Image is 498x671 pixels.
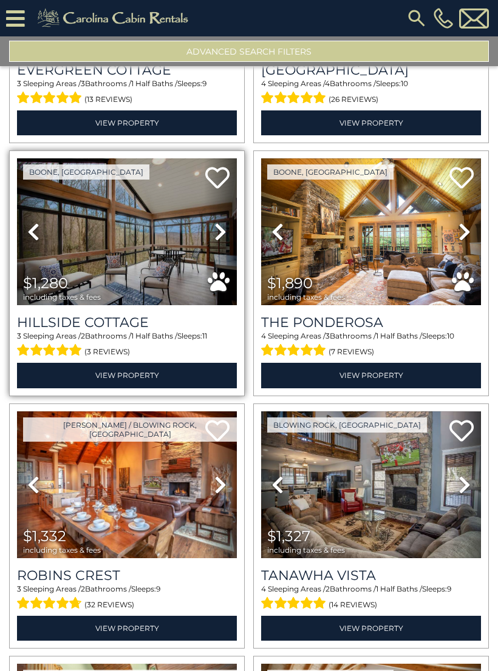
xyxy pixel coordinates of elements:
h3: Sleepy Valley Hideaway [261,62,481,78]
span: 10 [401,79,408,88]
span: including taxes & fees [267,293,345,301]
span: 1 Half Baths / [131,79,177,88]
a: View Property [261,110,481,135]
a: [GEOGRAPHIC_DATA] [261,62,481,78]
span: including taxes & fees [23,293,101,301]
a: Hillside Cottage [17,314,237,331]
span: (32 reviews) [84,597,134,613]
span: $1,890 [267,274,313,292]
a: Blowing Rock, [GEOGRAPHIC_DATA] [267,417,427,433]
div: Sleeping Areas / Bathrooms / Sleeps: [261,584,481,613]
img: thumbnail_166221852.jpeg [17,158,237,306]
div: Sleeping Areas / Bathrooms / Sleeps: [261,78,481,107]
div: Sleeping Areas / Bathrooms / Sleeps: [17,584,237,613]
a: Add to favorites [205,166,230,192]
img: thumbnail_163269654.jpeg [261,411,481,559]
span: 3 [17,331,21,340]
a: View Property [17,110,237,135]
a: [PHONE_NUMBER] [431,8,456,29]
img: Khaki-logo.png [31,6,199,30]
a: View Property [17,363,237,388]
a: Boone, [GEOGRAPHIC_DATA] [23,164,149,180]
a: Evergreen Cottage [17,62,237,78]
span: 9 [202,79,206,88]
span: 2 [81,331,85,340]
span: (7 reviews) [329,344,374,360]
span: 1 Half Baths / [131,331,177,340]
span: 4 [261,331,266,340]
span: (13 reviews) [84,92,132,107]
a: The Ponderosa [261,314,481,331]
span: 3 [326,331,330,340]
span: 1 Half Baths / [376,331,422,340]
span: $1,280 [23,274,68,292]
span: 2 [326,584,330,593]
span: 4 [325,79,330,88]
span: 3 [17,584,21,593]
span: (3 reviews) [84,344,130,360]
span: including taxes & fees [267,546,345,554]
div: Sleeping Areas / Bathrooms / Sleeps: [17,78,237,107]
span: 2 [81,584,85,593]
img: thumbnail_163274292.jpeg [261,158,481,306]
span: 1 Half Baths / [376,584,422,593]
span: 10 [447,331,454,340]
span: 9 [156,584,160,593]
a: View Property [17,616,237,641]
a: View Property [261,363,481,388]
span: including taxes & fees [23,546,101,554]
img: thumbnail_163274828.jpeg [17,411,237,559]
a: Tanawha Vista [261,567,481,584]
span: 3 [81,79,85,88]
span: 4 [261,584,266,593]
a: Add to favorites [449,166,474,192]
a: View Property [261,616,481,641]
a: Boone, [GEOGRAPHIC_DATA] [267,164,394,180]
div: Sleeping Areas / Bathrooms / Sleeps: [261,331,481,360]
span: $1,327 [267,527,310,545]
span: (14 reviews) [329,597,377,613]
a: Robins Crest [17,567,237,584]
span: $1,332 [23,527,66,545]
span: (26 reviews) [329,92,378,107]
span: 4 [261,79,266,88]
div: Sleeping Areas / Bathrooms / Sleeps: [17,331,237,360]
button: Advanced Search Filters [9,41,489,62]
a: [PERSON_NAME] / Blowing Rock, [GEOGRAPHIC_DATA] [23,417,237,442]
span: 9 [447,584,451,593]
span: 3 [17,79,21,88]
a: Add to favorites [449,419,474,445]
span: 11 [202,331,207,340]
img: search-regular.svg [406,7,428,29]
